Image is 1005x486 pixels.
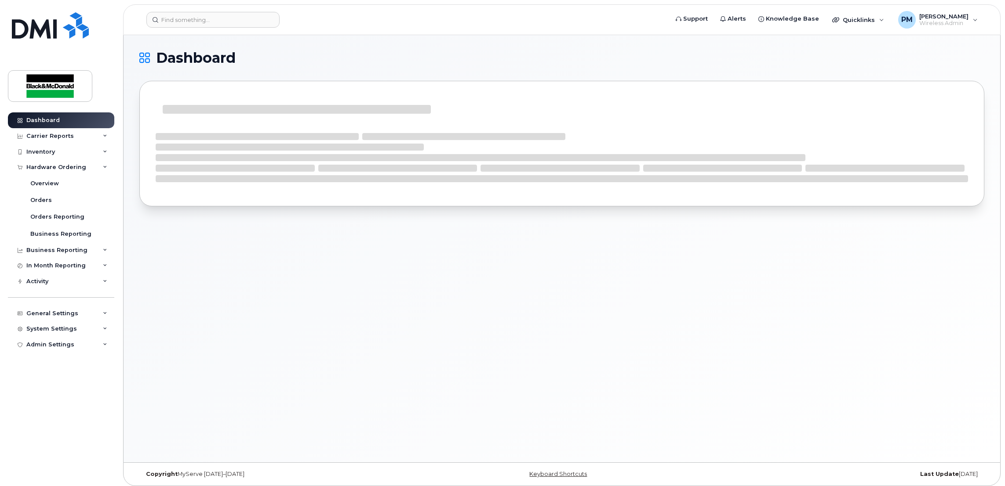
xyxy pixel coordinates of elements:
a: Keyboard Shortcuts [529,471,587,477]
strong: Last Update [920,471,959,477]
div: [DATE] [703,471,984,478]
span: Dashboard [156,51,236,65]
strong: Copyright [146,471,178,477]
div: MyServe [DATE]–[DATE] [139,471,421,478]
